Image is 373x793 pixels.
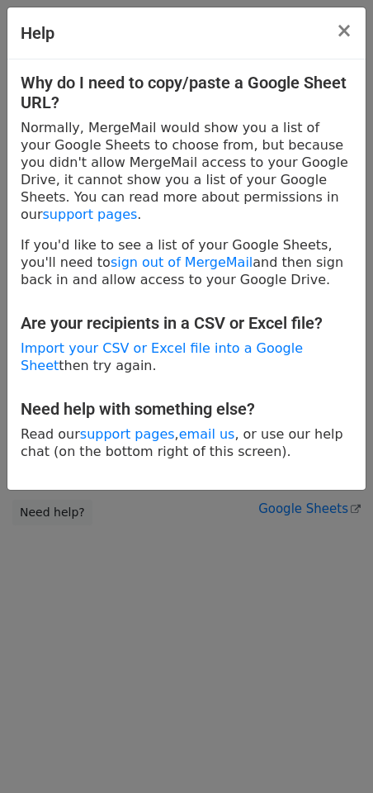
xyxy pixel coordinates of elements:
a: sign out of MergeMail [111,254,253,270]
h4: Are your recipients in a CSV or Excel file? [21,313,352,333]
p: Read our , , or use our help chat (on the bottom right of this screen). [21,425,352,460]
a: Import your CSV or Excel file into a Google Sheet [21,340,303,373]
button: Close [323,7,366,54]
span: × [336,19,352,42]
iframe: Chat Widget [290,714,373,793]
p: then try again. [21,340,352,374]
a: support pages [80,426,175,442]
a: support pages [43,207,138,222]
h4: Help [21,21,54,45]
a: email us [179,426,235,442]
h4: Why do I need to copy/paste a Google Sheet URL? [21,73,352,112]
p: If you'd like to see a list of your Google Sheets, you'll need to and then sign back in and allow... [21,236,352,288]
p: Normally, MergeMail would show you a list of your Google Sheets to choose from, but because you d... [21,119,352,223]
h4: Need help with something else? [21,399,352,419]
